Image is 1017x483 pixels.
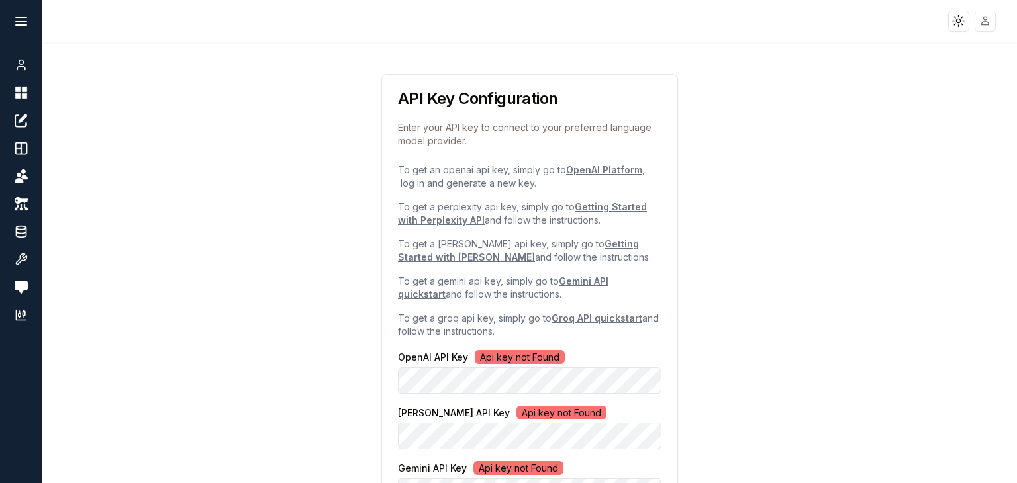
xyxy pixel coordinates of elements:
[15,281,28,294] img: feedback
[398,275,661,301] p: To get a gemini api key, simply go to and follow the instructions.
[398,163,661,190] p: To get an openai api key, simply go to , log in and generate a new key.
[516,406,606,419] span: Api key not Found
[473,461,563,475] span: Api key not Found
[398,407,510,418] label: [PERSON_NAME] API Key
[398,462,467,474] label: Gemini API Key
[566,164,642,175] a: OpenAI Platform
[398,238,661,264] p: To get a [PERSON_NAME] api key, simply go to and follow the instructions.
[398,312,661,338] p: To get a groq api key, simply go to and follow the instructions.
[398,351,468,363] label: OpenAI API Key
[976,11,995,30] img: placeholder-user.jpg
[398,91,661,107] h3: API Key Configuration
[398,121,661,148] p: Enter your API key to connect to your preferred language model provider.
[552,312,642,324] a: Groq API quickstart
[398,200,661,227] p: To get a perplexity api key, simply go to and follow the instructions.
[475,350,565,364] span: Api key not Found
